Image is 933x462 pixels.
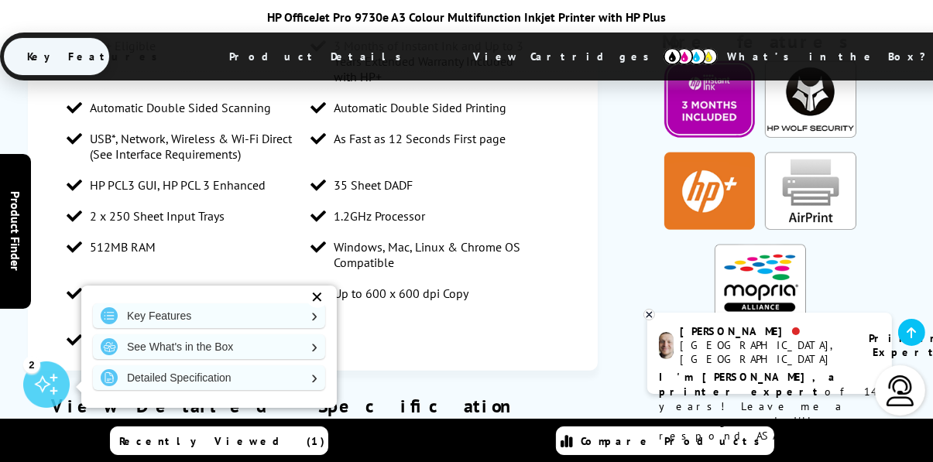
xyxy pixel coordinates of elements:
[4,38,189,75] span: Key Features
[90,131,295,162] span: USB*, Network, Wireless & Wi-Fi Direct (See Interface Requirements)
[664,152,756,229] img: HP+
[93,303,325,328] a: Key Features
[680,338,849,366] div: [GEOGRAPHIC_DATA], [GEOGRAPHIC_DATA]
[765,217,856,233] a: KeyFeatureModal85
[334,100,506,115] span: Automatic Double Sided Printing
[334,131,506,146] span: As Fast as 12 Seconds First page
[90,239,156,255] span: 512MB RAM
[715,309,806,324] a: KeyFeatureModal324
[715,245,806,321] img: Mopria Certified
[680,324,849,338] div: [PERSON_NAME]
[659,370,880,443] p: of 14 years! Leave me a message and I'll respond ASAP
[765,152,856,229] img: AirPrint
[93,365,325,390] a: Detailed Specification
[334,239,539,270] span: Windows, Mac, Linux & Chrome OS Compatible
[885,375,916,406] img: user-headset-light.svg
[90,100,271,115] span: Automatic Double Sided Scanning
[23,356,40,373] div: 2
[556,426,774,455] a: Compare Products
[664,61,756,138] img: Free 3 Month Instant Ink Trial with HP+*
[581,434,769,448] span: Compare Products
[307,286,328,308] div: ✕
[120,434,326,448] span: Recently Viewed (1)
[664,125,756,141] a: KeyFeatureModal349
[93,334,325,359] a: See What's in the Box
[334,177,413,193] span: 35 Sheet DADF
[659,332,674,359] img: ashley-livechat.png
[334,208,425,224] span: 1.2GHz Processor
[664,217,756,233] a: KeyFeatureModal351
[206,38,433,75] span: Product Details
[90,208,225,224] span: 2 x 250 Sheet Input Trays
[664,48,718,65] img: cmyk-icon.svg
[765,125,856,141] a: KeyFeatureModal333
[110,426,328,455] a: Recently Viewed (1)
[765,61,856,138] img: HP Wolf Pro Security
[450,36,687,77] span: View Cartridges
[334,286,468,301] span: Up to 600 x 600 dpi Copy
[659,370,839,399] b: I'm [PERSON_NAME], a printer expert
[8,191,23,271] span: Product Finder
[90,177,266,193] span: HP PCL3 GUI, HP PCL 3 Enhanced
